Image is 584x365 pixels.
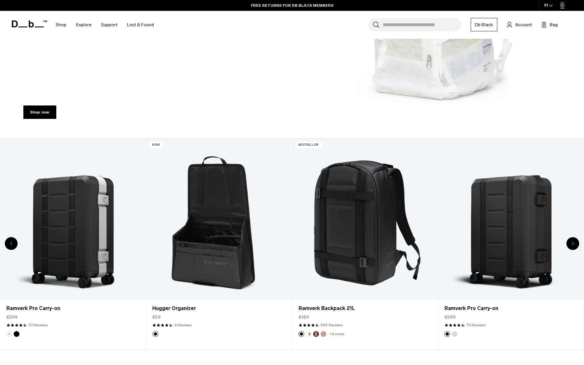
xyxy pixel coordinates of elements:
a: Ramverk Pro Carry-on [444,305,577,312]
a: Account [507,21,532,28]
a: +6 more [330,332,344,336]
a: 569 reviews [321,322,343,328]
button: Espresso [313,331,319,337]
a: Hugger Organizer [146,138,291,300]
span: €599 [6,314,18,321]
nav: Main Navigation [51,11,159,39]
span: Account [515,21,532,28]
a: Support [101,13,117,36]
a: Ramverk Backpack 21L [292,138,437,300]
p: Bestseller [295,142,322,148]
a: Lost & Found [127,13,154,36]
span: Bag [550,21,558,28]
div: 8 / 20 [292,138,438,350]
button: Black Out [14,331,20,337]
a: Shop now [23,105,56,119]
button: Bag [541,21,558,28]
a: FREE RETURNS FOR DB BLACK MEMBERS [251,3,333,8]
button: Silver [6,331,12,337]
button: Silver [452,331,458,337]
p: New [149,142,163,148]
a: 70 reviews [28,322,48,328]
span: €599 [444,314,456,321]
a: Ramverk Pro Carry-on [6,305,139,312]
a: Ramverk Backpack 21L [299,305,431,312]
div: Previous slide [5,237,18,250]
a: Explore [76,13,92,36]
span: €59 [152,314,161,321]
span: €189 [299,314,309,321]
div: Next slide [566,237,579,250]
div: 7 / 20 [146,138,292,350]
div: 9 / 20 [438,138,584,350]
button: Oatmilk [306,331,312,337]
a: Hugger Organizer [152,305,285,312]
a: 70 reviews [467,322,486,328]
button: Fogbow Beige [321,331,326,337]
a: 6 reviews [174,322,192,328]
a: Ramverk Pro Carry-on [438,138,583,300]
a: Shop [56,13,67,36]
button: Black Out [444,331,450,337]
a: Db Black [471,18,497,31]
button: Black Out [152,331,158,337]
button: Black Out [299,331,304,337]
